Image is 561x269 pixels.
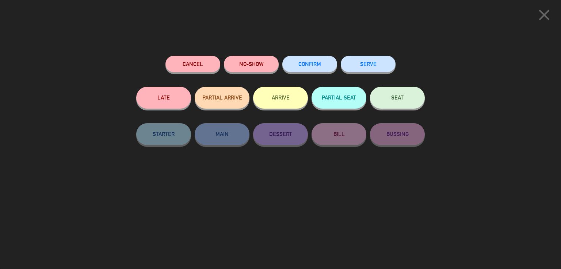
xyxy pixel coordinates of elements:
button: PARTIAL SEAT [312,87,366,109]
button: MAIN [195,123,249,145]
button: DESSERT [253,123,308,145]
button: PARTIAL ARRIVE [195,87,249,109]
button: close [533,5,556,27]
button: BUSSING [370,123,425,145]
button: SEAT [370,87,425,109]
span: PARTIAL ARRIVE [202,94,242,101]
span: SEAT [391,94,404,101]
button: BILL [312,123,366,145]
button: ARRIVE [253,87,308,109]
i: close [535,6,553,24]
button: SERVE [341,56,396,72]
button: NO-SHOW [224,56,279,72]
span: CONFIRM [298,61,321,67]
button: STARTER [136,123,191,145]
button: LATE [136,87,191,109]
button: CONFIRM [282,56,337,72]
button: Cancel [165,56,220,72]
